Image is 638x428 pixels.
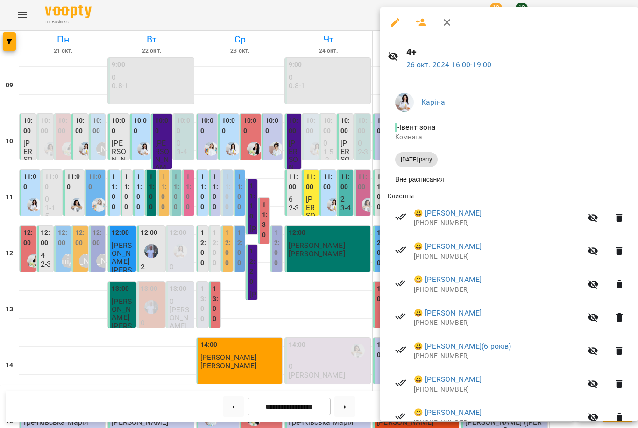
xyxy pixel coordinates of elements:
[395,211,406,222] svg: Визит оплачен
[414,285,582,295] p: [PHONE_NUMBER]
[395,377,406,388] svg: Визит оплачен
[414,407,482,418] a: 😀 [PERSON_NAME]
[414,308,482,319] a: 😀 [PERSON_NAME]
[414,318,582,328] p: [PHONE_NUMBER]
[388,171,631,188] li: Вне расписания
[414,418,582,428] p: [PHONE_NUMBER]
[414,341,511,352] a: 😀 [PERSON_NAME](6 років)
[414,374,482,385] a: 😀 [PERSON_NAME]
[421,98,445,106] a: Каріна
[414,385,582,394] p: [PHONE_NUMBER]
[395,344,406,355] svg: Визит оплачен
[406,60,492,69] a: 26 окт. 2024 16:00-19:00
[395,311,406,322] svg: Визит оплачен
[414,274,482,285] a: 😀 [PERSON_NAME]
[395,244,406,255] svg: Визит оплачен
[414,241,482,252] a: 😀 [PERSON_NAME]
[395,133,623,142] p: Комната
[395,278,406,289] svg: Визит оплачен
[414,208,482,219] a: 😀 [PERSON_NAME]
[395,123,438,132] span: - Івент зона
[406,45,631,59] h6: 4+
[395,411,406,422] svg: Визит оплачен
[395,155,438,164] span: [DATE] party
[395,93,414,112] img: 8a6d30e1977ec309429827344185c081.jpg
[414,252,582,261] p: [PHONE_NUMBER]
[414,218,582,228] p: [PHONE_NUMBER]
[414,351,582,361] p: [PHONE_NUMBER]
